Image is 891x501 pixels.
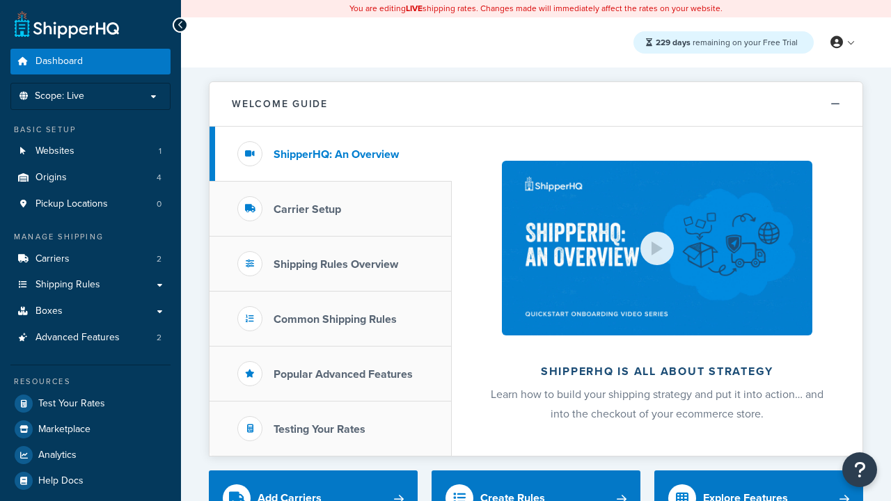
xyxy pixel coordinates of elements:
[157,198,161,210] span: 0
[274,423,365,436] h3: Testing Your Rates
[10,299,171,324] a: Boxes
[36,332,120,344] span: Advanced Features
[274,203,341,216] h3: Carrier Setup
[10,325,171,351] li: Advanced Features
[274,368,413,381] h3: Popular Advanced Features
[10,246,171,272] a: Carriers2
[10,325,171,351] a: Advanced Features2
[10,138,171,164] a: Websites1
[36,172,67,184] span: Origins
[36,145,74,157] span: Websites
[36,279,100,291] span: Shipping Rules
[232,99,328,109] h2: Welcome Guide
[10,191,171,217] li: Pickup Locations
[10,138,171,164] li: Websites
[274,313,397,326] h3: Common Shipping Rules
[35,90,84,102] span: Scope: Live
[10,124,171,136] div: Basic Setup
[10,246,171,272] li: Carriers
[406,2,423,15] b: LIVE
[274,148,399,161] h3: ShipperHQ: An Overview
[157,172,161,184] span: 4
[210,82,862,127] button: Welcome Guide
[10,165,171,191] a: Origins4
[157,332,161,344] span: 2
[656,36,798,49] span: remaining on your Free Trial
[38,475,84,487] span: Help Docs
[38,424,90,436] span: Marketplace
[36,56,83,67] span: Dashboard
[274,258,398,271] h3: Shipping Rules Overview
[491,386,823,422] span: Learn how to build your shipping strategy and put it into action… and into the checkout of your e...
[38,450,77,461] span: Analytics
[656,36,691,49] strong: 229 days
[36,305,63,317] span: Boxes
[10,49,171,74] a: Dashboard
[489,365,826,378] h2: ShipperHQ is all about strategy
[502,161,812,335] img: ShipperHQ is all about strategy
[842,452,877,487] button: Open Resource Center
[10,272,171,298] a: Shipping Rules
[10,468,171,493] a: Help Docs
[10,443,171,468] a: Analytics
[10,191,171,217] a: Pickup Locations0
[157,253,161,265] span: 2
[159,145,161,157] span: 1
[38,398,105,410] span: Test Your Rates
[36,198,108,210] span: Pickup Locations
[10,391,171,416] a: Test Your Rates
[36,253,70,265] span: Carriers
[10,417,171,442] a: Marketplace
[10,165,171,191] li: Origins
[10,376,171,388] div: Resources
[10,231,171,243] div: Manage Shipping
